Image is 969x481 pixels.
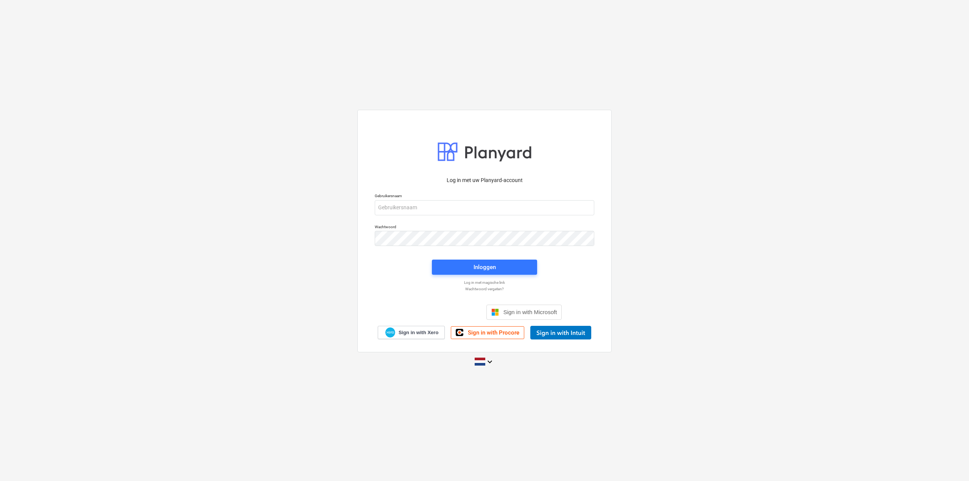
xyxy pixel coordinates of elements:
a: Sign in with Xero [378,326,445,339]
a: Sign in with Procore [451,326,524,339]
span: Sign in with Xero [399,329,438,336]
a: Log in met magische link [371,280,598,285]
p: Log in met uw Planyard-account [375,176,594,184]
img: Xero logo [385,327,395,338]
div: Inloggen [474,262,496,272]
p: Wachtwoord [375,224,594,231]
img: Microsoft logo [491,308,499,316]
iframe: Knop Inloggen met Google [403,304,484,321]
p: Gebruikersnaam [375,193,594,200]
input: Gebruikersnaam [375,200,594,215]
a: Wachtwoord vergeten? [371,286,598,291]
span: Sign in with Microsoft [503,309,557,315]
i: keyboard_arrow_down [485,357,494,366]
button: Inloggen [432,260,537,275]
span: Sign in with Procore [468,329,519,336]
